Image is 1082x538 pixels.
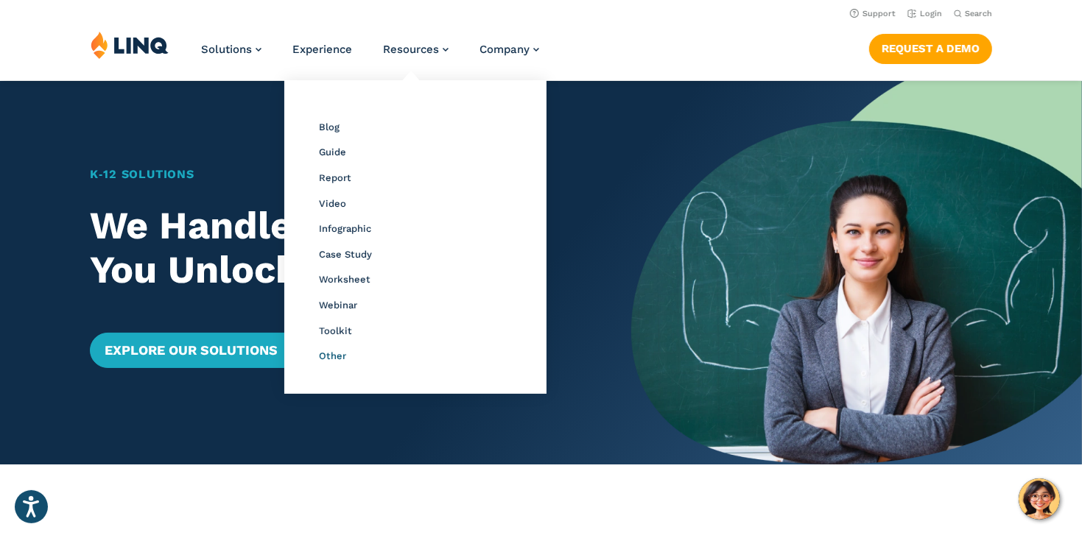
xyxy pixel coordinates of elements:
a: Infographic [319,223,371,234]
a: Blog [319,121,340,132]
a: Resources [383,43,449,56]
span: Solutions [201,43,252,56]
img: Home Banner [631,81,1082,464]
a: Experience [292,43,352,56]
a: Request a Demo [869,34,992,63]
a: Company [479,43,539,56]
span: Company [479,43,530,56]
a: Solutions [201,43,261,56]
span: Search [965,9,992,18]
a: Worksheet [319,274,370,285]
button: Open Search Bar [954,8,992,19]
a: Video [319,198,346,209]
nav: Button Navigation [869,31,992,63]
a: Explore Our Solutions [90,333,309,368]
h2: We Handle Operations. You Unlock Potential. [90,204,587,292]
a: Login [907,9,942,18]
h1: K‑12 Solutions [90,166,587,183]
a: Report [319,172,351,183]
a: Guide [319,146,346,157]
nav: Primary Navigation [201,31,539,79]
a: Case Study [319,249,372,260]
button: Hello, have a question? Let’s chat. [1019,478,1060,520]
img: LINQ | K‑12 Software [91,31,169,59]
a: Toolkit [319,325,352,336]
span: Resources [383,43,439,56]
a: Support [850,9,896,18]
a: Other [319,350,346,361]
a: Webinar [319,300,357,311]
